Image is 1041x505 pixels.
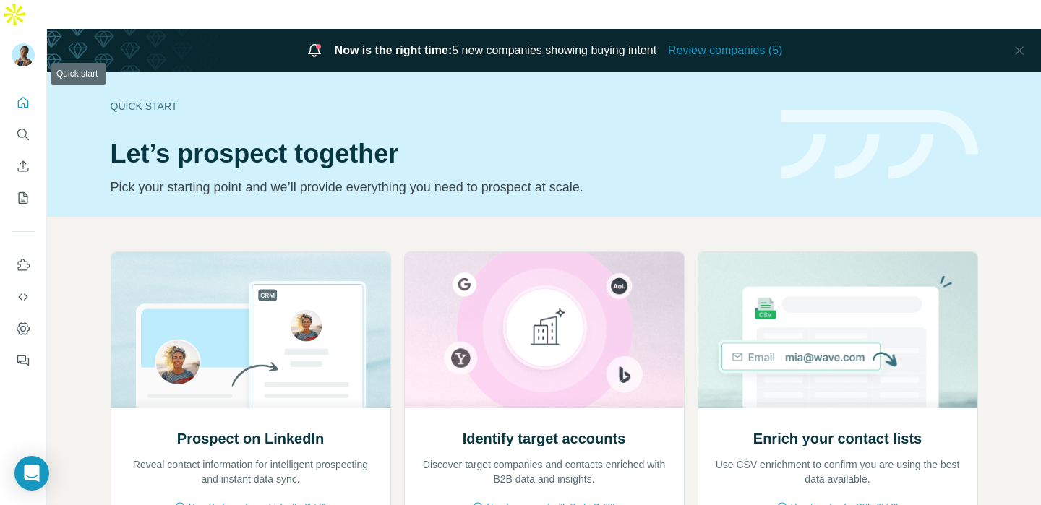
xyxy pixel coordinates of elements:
img: banner [781,110,978,180]
img: banner [47,29,241,72]
div: Quick start [111,99,763,113]
button: Use Surfe API [12,284,35,310]
button: Feedback [12,348,35,374]
h1: Let’s prospect together [111,139,763,168]
p: Reveal contact information for intelligent prospecting and instant data sync. [126,457,376,486]
p: Use CSV enrichment to confirm you are using the best data available. [713,457,963,486]
img: Avatar [12,43,35,66]
span: Now is the right time: [335,44,453,56]
p: Pick your starting point and we’ll provide everything you need to prospect at scale. [111,177,763,197]
button: My lists [12,185,35,211]
img: Identify target accounts [404,252,685,408]
button: Dashboard [12,316,35,342]
button: Quick start [12,90,35,116]
span: 5 new companies showing buying intent [335,42,657,59]
h2: Prospect on LinkedIn [177,428,324,449]
div: Open Intercom Messenger [14,456,49,491]
button: Review companies (5) [668,42,782,59]
button: Search [12,121,35,147]
img: Prospect on LinkedIn [111,252,391,408]
h2: Identify target accounts [463,428,626,449]
p: Discover target companies and contacts enriched with B2B data and insights. [419,457,669,486]
h2: Enrich your contact lists [753,428,922,449]
button: Enrich CSV [12,153,35,179]
img: Enrich your contact lists [698,252,978,408]
button: Use Surfe on LinkedIn [12,252,35,278]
